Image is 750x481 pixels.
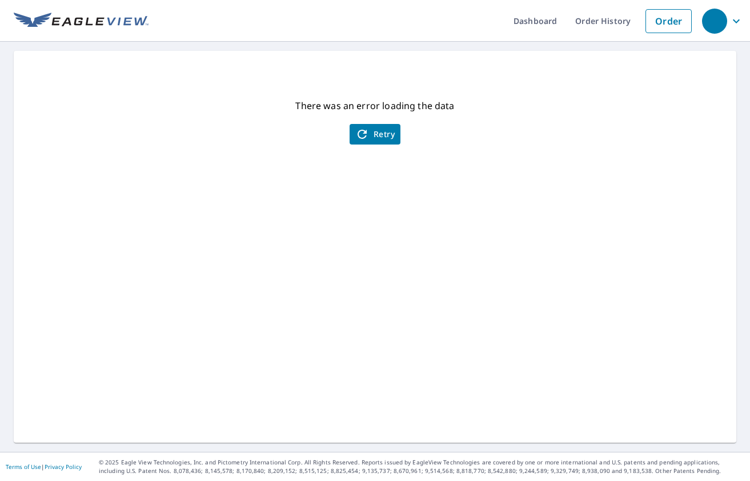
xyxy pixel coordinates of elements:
button: Retry [350,124,400,145]
p: © 2025 Eagle View Technologies, Inc. and Pictometry International Corp. All Rights Reserved. Repo... [99,458,744,475]
img: EV Logo [14,13,149,30]
p: There was an error loading the data [295,99,454,113]
span: Retry [355,127,395,141]
p: | [6,463,82,470]
a: Privacy Policy [45,463,82,471]
a: Order [645,9,692,33]
a: Terms of Use [6,463,41,471]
